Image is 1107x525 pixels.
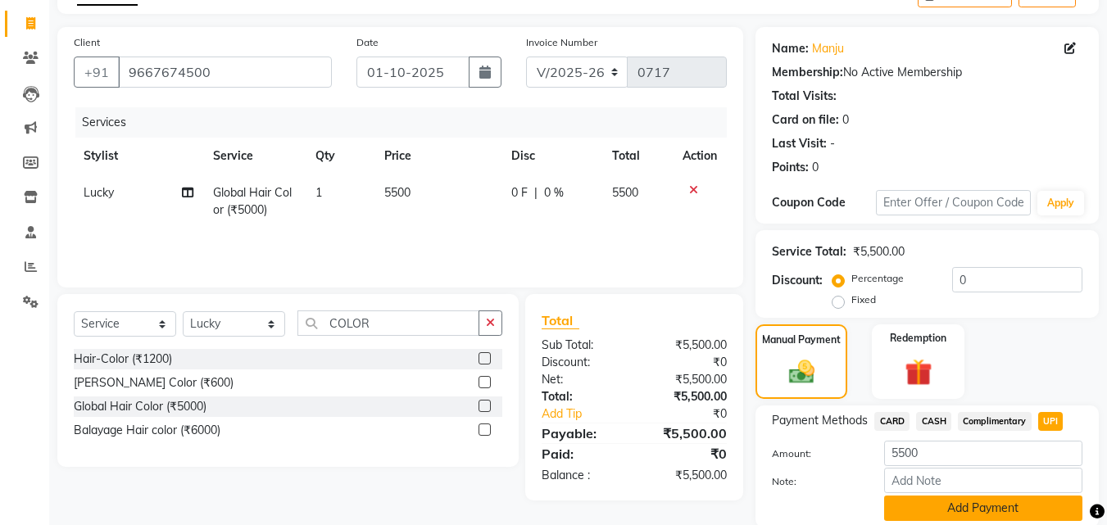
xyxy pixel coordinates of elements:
div: Membership: [772,64,843,81]
span: 1 [315,185,322,200]
div: Hair-Color (₹1200) [74,351,172,368]
label: Fixed [851,292,876,307]
div: ₹0 [634,444,739,464]
a: Add Tip [529,405,651,423]
span: CASH [916,412,951,431]
span: | [534,184,538,201]
div: ₹5,500.00 [634,388,739,405]
input: Amount [884,441,1082,466]
label: Manual Payment [762,333,841,347]
input: Add Note [884,468,1082,493]
th: Service [203,138,306,174]
div: 0 [842,111,849,129]
div: Points: [772,159,809,176]
input: Search or Scan [297,310,479,336]
div: Coupon Code [772,194,875,211]
span: 5500 [384,185,411,200]
div: Balance : [529,467,634,484]
div: Payable: [529,423,634,443]
div: ₹5,500.00 [634,337,739,354]
label: Note: [760,474,871,489]
label: Amount: [760,446,871,461]
span: CARD [874,412,910,431]
div: Total: [529,388,634,405]
th: Disc [501,138,602,174]
div: - [830,135,835,152]
div: Sub Total: [529,337,634,354]
span: 0 % [544,184,564,201]
span: Global Hair Color (₹5000) [213,185,292,217]
div: 0 [812,159,819,176]
div: Service Total: [772,243,846,260]
div: [PERSON_NAME] Color (₹600) [74,374,234,391]
div: Discount: [529,354,634,371]
span: Payment Methods [772,412,868,429]
span: Lucky [84,185,114,200]
div: ₹0 [634,354,739,371]
div: Total Visits: [772,88,837,105]
span: Total [542,312,579,329]
button: +91 [74,57,120,88]
div: Last Visit: [772,135,827,152]
label: Redemption [890,331,946,346]
label: Invoice Number [526,35,597,50]
div: Name: [772,40,809,57]
div: ₹5,500.00 [634,371,739,388]
div: Services [75,107,739,138]
img: _gift.svg [896,355,941,389]
span: 5500 [612,185,638,200]
span: 0 F [511,184,528,201]
th: Qty [306,138,374,174]
th: Action [673,138,727,174]
div: Card on file: [772,111,839,129]
div: Discount: [772,272,823,289]
input: Search by Name/Mobile/Email/Code [118,57,332,88]
img: _cash.svg [781,357,823,387]
div: ₹5,500.00 [853,243,905,260]
input: Enter Offer / Coupon Code [876,190,1031,215]
div: Net: [529,371,634,388]
div: Global Hair Color (₹5000) [74,398,206,415]
label: Date [356,35,379,50]
div: Paid: [529,444,634,464]
div: ₹0 [652,405,740,423]
th: Stylist [74,138,203,174]
label: Client [74,35,100,50]
span: UPI [1038,412,1064,431]
button: Apply [1037,191,1084,215]
div: Balayage Hair color (₹6000) [74,422,220,439]
div: ₹5,500.00 [634,423,739,443]
th: Total [602,138,674,174]
span: Complimentary [958,412,1032,431]
div: ₹5,500.00 [634,467,739,484]
button: Add Payment [884,496,1082,521]
a: Manju [812,40,844,57]
label: Percentage [851,271,904,286]
th: Price [374,138,501,174]
div: No Active Membership [772,64,1082,81]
